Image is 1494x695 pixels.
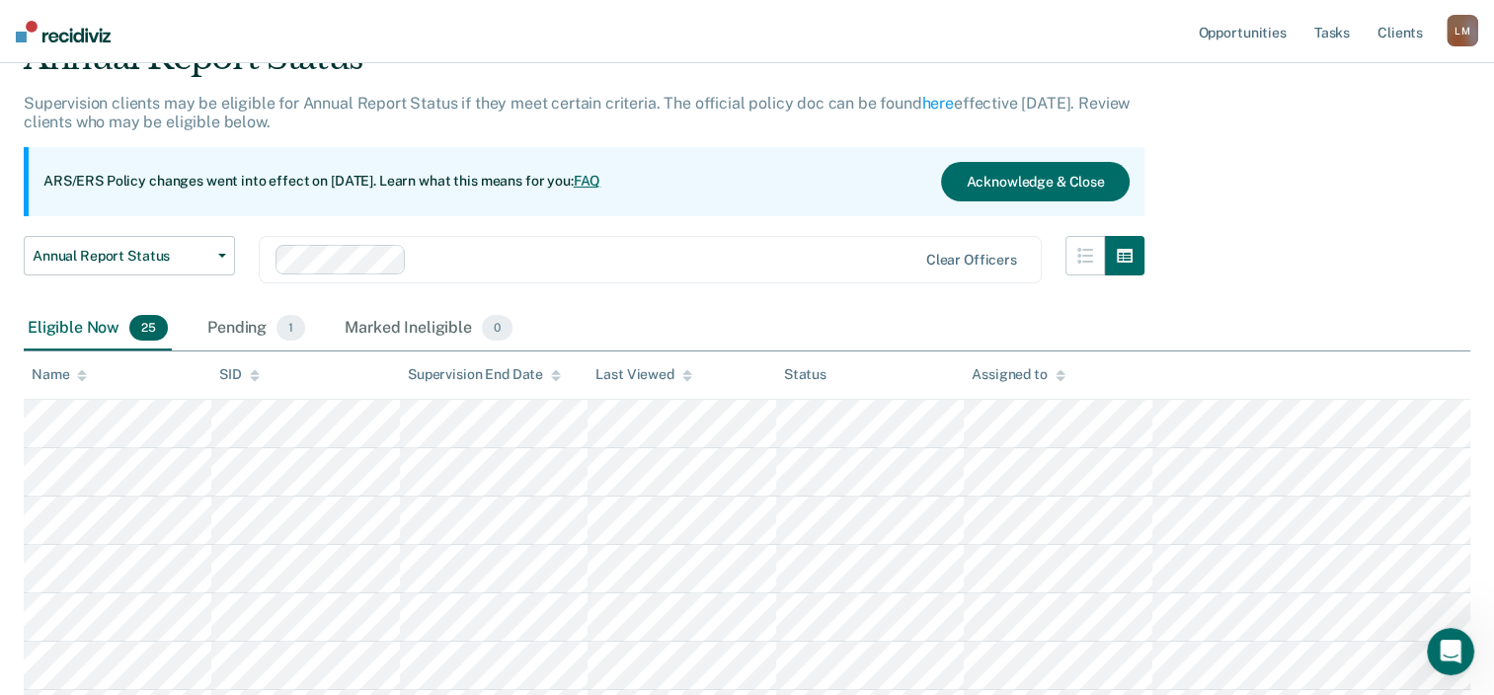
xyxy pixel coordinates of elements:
[203,307,309,350] div: Pending1
[922,94,954,113] a: here
[32,366,87,383] div: Name
[24,94,1130,131] p: Supervision clients may be eligible for Annual Report Status if they meet certain criteria. The o...
[1447,15,1478,46] div: L M
[574,173,601,189] a: FAQ
[595,366,691,383] div: Last Viewed
[926,252,1017,269] div: Clear officers
[129,315,168,341] span: 25
[341,307,516,350] div: Marked Ineligible0
[24,307,172,350] div: Eligible Now25
[16,21,111,42] img: Recidiviz
[784,366,826,383] div: Status
[941,162,1129,201] button: Acknowledge & Close
[1447,15,1478,46] button: LM
[408,366,561,383] div: Supervision End Date
[276,315,305,341] span: 1
[219,366,260,383] div: SID
[24,236,235,275] button: Annual Report Status
[1427,628,1474,675] iframe: Intercom live chat
[482,315,512,341] span: 0
[33,248,210,265] span: Annual Report Status
[43,172,600,192] p: ARS/ERS Policy changes went into effect on [DATE]. Learn what this means for you:
[24,38,1144,94] div: Annual Report Status
[972,366,1064,383] div: Assigned to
